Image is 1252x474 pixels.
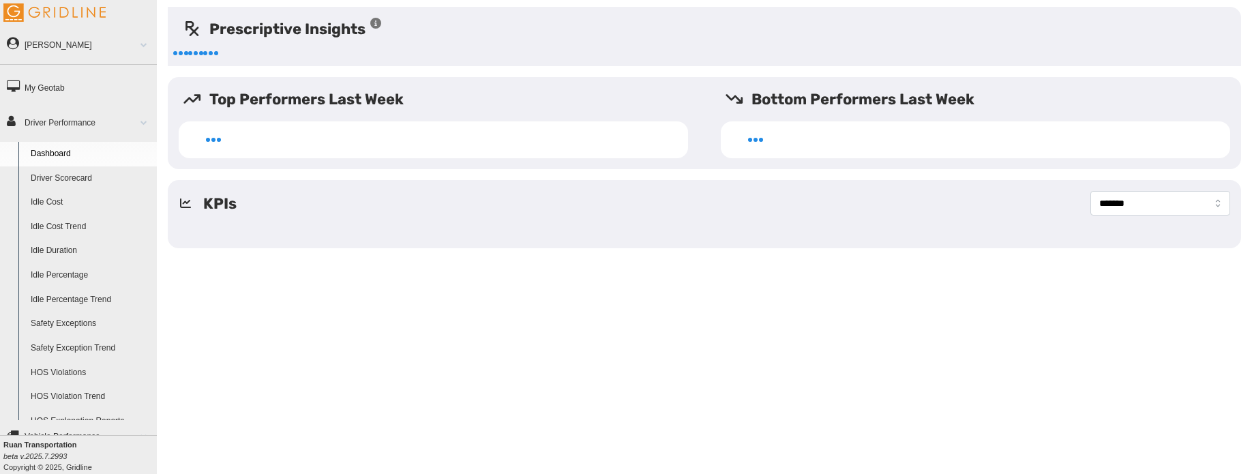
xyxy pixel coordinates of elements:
[3,452,67,460] i: beta v.2025.7.2993
[3,439,157,473] div: Copyright © 2025, Gridline
[25,361,157,385] a: HOS Violations
[25,190,157,215] a: Idle Cost
[183,88,699,110] h5: Top Performers Last Week
[3,3,106,22] img: Gridline
[3,441,77,449] b: Ruan Transportation
[25,142,157,166] a: Dashboard
[25,239,157,263] a: Idle Duration
[25,385,157,409] a: HOS Violation Trend
[203,192,237,215] h5: KPIs
[25,336,157,361] a: Safety Exception Trend
[25,288,157,312] a: Idle Percentage Trend
[183,18,383,40] h5: Prescriptive Insights
[25,263,157,288] a: Idle Percentage
[725,88,1241,110] h5: Bottom Performers Last Week
[25,312,157,336] a: Safety Exceptions
[25,166,157,191] a: Driver Scorecard
[25,409,157,434] a: HOS Explanation Reports
[25,215,157,239] a: Idle Cost Trend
